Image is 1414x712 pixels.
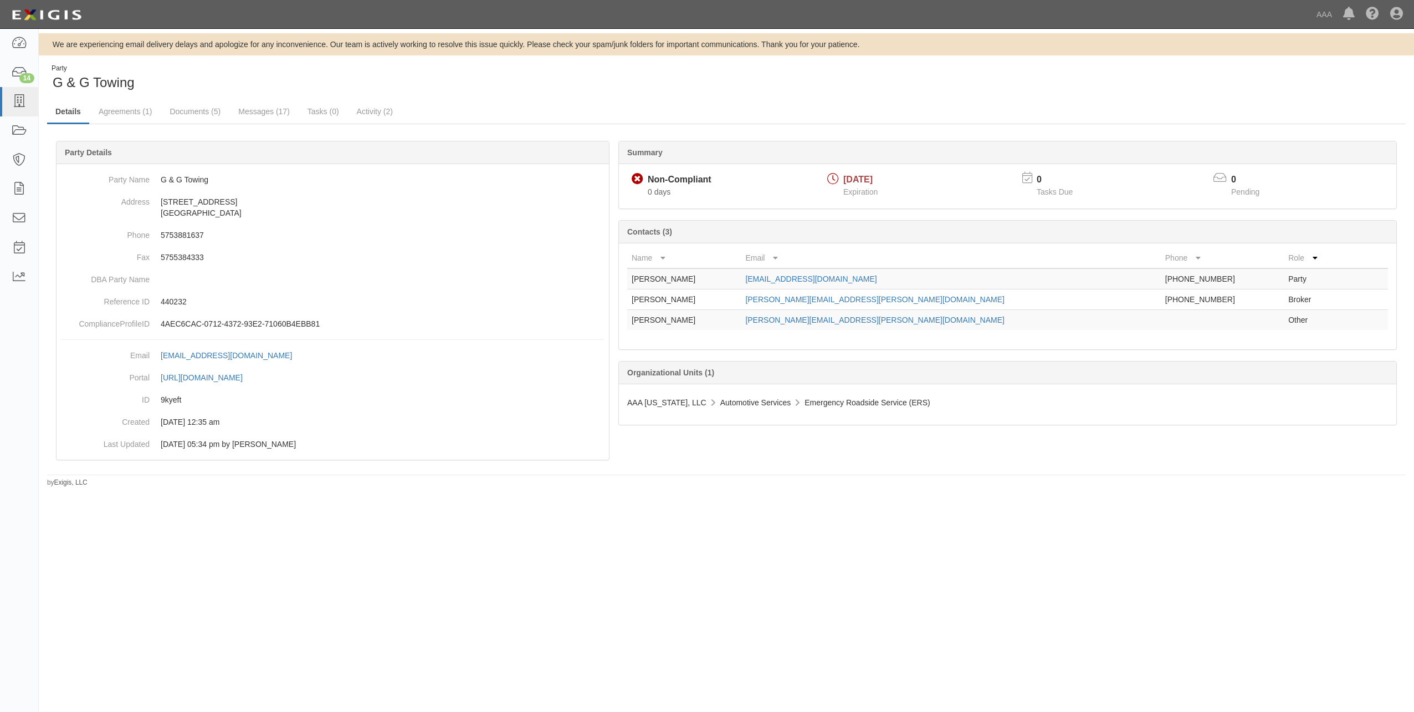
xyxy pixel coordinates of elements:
[1037,187,1073,196] span: Tasks Due
[47,478,88,487] small: by
[61,169,604,191] dd: G & G Towing
[627,227,672,236] b: Contacts (3)
[1161,268,1284,289] td: [PHONE_NUMBER]
[61,367,150,383] dt: Portal
[52,64,135,73] div: Party
[61,411,604,433] dd: 03/10/2023 12:35 am
[741,248,1160,268] th: Email
[61,224,150,241] dt: Phone
[61,433,150,450] dt: Last Updated
[1284,310,1344,330] td: Other
[61,291,150,307] dt: Reference ID
[161,350,292,361] div: [EMAIL_ADDRESS][DOMAIN_NAME]
[1037,174,1087,186] p: 0
[161,318,604,329] p: 4AEC6CAC-0712-4372-93E2-71060B4EBB81
[627,248,741,268] th: Name
[1161,289,1284,310] td: [PHONE_NUMBER]
[843,175,873,184] span: [DATE]
[161,373,255,382] a: [URL][DOMAIN_NAME]
[8,5,85,25] img: logo-5460c22ac91f19d4615b14bd174203de0afe785f0fc80cf4dbbc73dc1793850b.png
[1231,174,1273,186] p: 0
[230,100,298,123] a: Messages (17)
[61,344,150,361] dt: Email
[299,100,347,123] a: Tasks (0)
[720,398,791,407] span: Automotive Services
[61,191,604,224] dd: [STREET_ADDRESS] [GEOGRAPHIC_DATA]
[61,246,150,263] dt: Fax
[805,398,930,407] span: Emergency Roadside Service (ERS)
[745,274,877,283] a: [EMAIL_ADDRESS][DOMAIN_NAME]
[61,433,604,455] dd: 06/04/2025 05:34 pm by Benjamin Tully
[61,389,150,405] dt: ID
[745,316,1005,324] a: [PERSON_NAME][EMAIL_ADDRESS][PERSON_NAME][DOMAIN_NAME]
[61,313,150,329] dt: ComplianceProfileID
[627,268,741,289] td: [PERSON_NAME]
[61,389,604,411] dd: 9kyeft
[161,351,304,360] a: [EMAIL_ADDRESS][DOMAIN_NAME]
[1284,268,1344,289] td: Party
[627,368,714,377] b: Organizational Units (1)
[53,75,135,90] span: G & G Towing
[1231,187,1259,196] span: Pending
[1366,8,1379,21] i: Help Center - Complianz
[627,310,741,330] td: [PERSON_NAME]
[745,295,1005,304] a: [PERSON_NAME][EMAIL_ADDRESS][PERSON_NAME][DOMAIN_NAME]
[54,479,88,486] a: Exigis, LLC
[843,187,878,196] span: Expiration
[61,411,150,428] dt: Created
[627,398,706,407] span: AAA [US_STATE], LLC
[1161,248,1284,268] th: Phone
[1311,3,1338,26] a: AAA
[161,296,604,307] p: 440232
[1284,289,1344,310] td: Broker
[61,169,150,185] dt: Party Name
[61,268,150,285] dt: DBA Party Name
[627,289,741,310] td: [PERSON_NAME]
[1284,248,1344,268] th: Role
[47,100,89,124] a: Details
[648,187,670,196] span: Since 08/27/2025
[349,100,401,123] a: Activity (2)
[161,100,229,123] a: Documents (5)
[632,174,643,185] i: Non-Compliant
[47,64,718,92] div: G & G Towing
[61,224,604,246] dd: 5753881637
[61,246,604,268] dd: 5755384333
[90,100,160,123] a: Agreements (1)
[627,148,663,157] b: Summary
[61,191,150,207] dt: Address
[39,39,1414,50] div: We are experiencing email delivery delays and apologize for any inconvenience. Our team is active...
[65,148,112,157] b: Party Details
[19,73,34,83] div: 14
[648,174,711,186] div: Non-Compliant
